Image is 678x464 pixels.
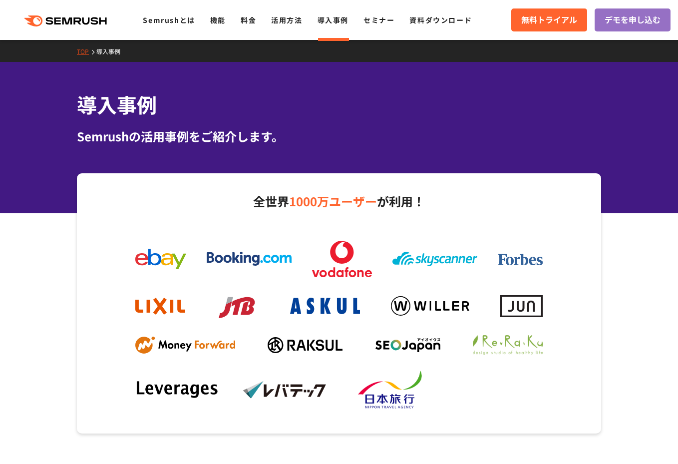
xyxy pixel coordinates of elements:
a: Semrushとは [143,15,195,25]
a: 機能 [210,15,226,25]
img: booking [207,252,292,266]
a: 料金 [241,15,256,25]
h1: 導入事例 [77,90,601,119]
img: askul [290,298,360,314]
img: ReRaKu [473,335,543,355]
img: nta [350,370,435,410]
img: dummy [458,380,543,401]
img: ebay [135,249,186,269]
a: 導入事例 [96,47,128,55]
img: raksul [268,337,342,353]
img: leverages [135,380,220,400]
span: デモを申し込む [605,13,661,26]
img: seojapan [375,338,440,352]
img: willer [391,296,469,316]
span: 1000万ユーザー [289,192,377,210]
img: forbes [498,254,543,266]
img: skyscanner [392,252,477,266]
img: jun [500,295,543,317]
a: 無料トライアル [511,8,587,31]
div: Semrushの活用事例をご紹介します。 [77,127,601,145]
img: levtech [243,381,328,399]
a: TOP [77,47,96,55]
img: vodafone [312,241,372,277]
a: デモを申し込む [595,8,671,31]
img: mf [135,337,235,354]
img: lixil [135,298,185,315]
p: 全世界 が利用！ [125,191,553,212]
a: 活用方法 [271,15,302,25]
a: 導入事例 [318,15,348,25]
span: 無料トライアル [521,13,577,26]
img: jtb [216,292,259,321]
a: セミナー [363,15,394,25]
a: 資料ダウンロード [409,15,472,25]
